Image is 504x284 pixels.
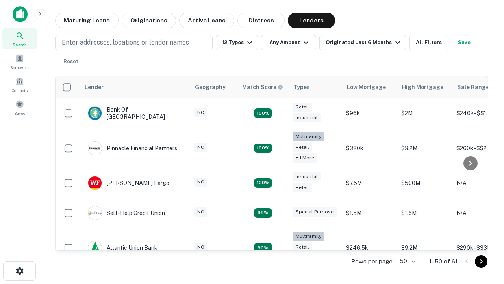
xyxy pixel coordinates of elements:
[216,35,258,50] button: 12 Types
[475,255,487,268] button: Go to next page
[55,13,119,28] button: Maturing Loans
[194,108,207,117] div: NC
[2,51,37,72] a: Borrowers
[342,198,397,228] td: $1.5M
[288,13,335,28] button: Lenders
[2,28,37,49] a: Search
[194,207,207,217] div: NC
[347,82,386,92] div: Low Mortgage
[85,82,104,92] div: Lender
[319,35,406,50] button: Originated Last 6 Months
[351,257,394,266] p: Rows per page:
[342,168,397,198] td: $7.5M
[254,243,272,252] div: Matching Properties: 10, hasApolloMatch: undefined
[80,76,190,98] th: Lender
[13,41,27,48] span: Search
[242,83,283,92] div: Capitalize uses an advanced AI algorithm to match your search with the best lender. The match sco...
[237,76,289,98] th: Capitalize uses an advanced AI algorithm to match your search with the best lender. The match sco...
[293,132,324,141] div: Multifamily
[293,183,312,192] div: Retail
[293,113,321,122] div: Industrial
[409,35,448,50] button: All Filters
[14,110,26,116] span: Saved
[254,208,272,218] div: Matching Properties: 11, hasApolloMatch: undefined
[88,176,102,190] img: picture
[242,83,282,92] h6: Match Score
[397,76,452,98] th: High Mortgage
[254,144,272,153] div: Matching Properties: 20, hasApolloMatch: undefined
[254,108,272,118] div: Matching Properties: 15, hasApolloMatch: undefined
[293,82,310,92] div: Types
[10,64,29,71] span: Borrowers
[2,97,37,118] a: Saved
[397,168,452,198] td: $500M
[88,106,102,120] img: picture
[342,76,397,98] th: Low Mortgage
[342,98,397,128] td: $96k
[254,178,272,188] div: Matching Properties: 14, hasApolloMatch: undefined
[179,13,234,28] button: Active Loans
[397,256,417,267] div: 50
[88,142,102,155] img: picture
[88,176,169,190] div: [PERSON_NAME] Fargo
[190,76,237,98] th: Geography
[429,257,458,266] p: 1–50 of 61
[465,196,504,234] iframe: Chat Widget
[88,141,177,155] div: Pinnacle Financial Partners
[457,82,489,92] div: Sale Range
[55,35,213,50] button: Enter addresses, locations or lender names
[326,38,402,47] div: Originated Last 6 Months
[452,35,477,50] button: Save your search to get updates of matches that match your search criteria.
[194,177,207,187] div: NC
[194,143,207,152] div: NC
[13,6,28,22] img: capitalize-icon.png
[237,13,285,28] button: Distress
[293,207,337,217] div: Special Purpose
[194,243,207,252] div: NC
[12,87,28,93] span: Contacts
[195,82,226,92] div: Geography
[122,13,176,28] button: Originations
[62,38,189,47] p: Enter addresses, locations or lender names
[58,54,83,69] button: Reset
[342,128,397,168] td: $380k
[88,241,102,254] img: picture
[402,82,443,92] div: High Mortgage
[397,228,452,268] td: $9.2M
[293,153,317,163] div: + 1 more
[342,228,397,268] td: $246.5k
[88,206,102,220] img: picture
[2,74,37,95] a: Contacts
[88,106,182,120] div: Bank Of [GEOGRAPHIC_DATA]
[289,76,342,98] th: Types
[293,232,324,241] div: Multifamily
[397,128,452,168] td: $3.2M
[397,98,452,128] td: $2M
[293,103,312,112] div: Retail
[397,198,452,228] td: $1.5M
[261,35,316,50] button: Any Amount
[293,243,312,252] div: Retail
[293,143,312,152] div: Retail
[293,172,321,181] div: Industrial
[88,206,165,220] div: Self-help Credit Union
[88,241,157,255] div: Atlantic Union Bank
